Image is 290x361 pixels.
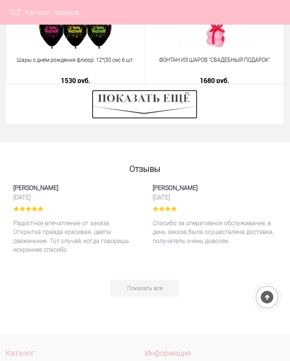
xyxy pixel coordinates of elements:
[111,280,179,297] a: Показать все
[13,193,137,201] time: [DATE]
[153,184,277,192] span: [PERSON_NAME]
[153,193,277,201] time: [DATE]
[13,219,137,254] p: Радостное впечатление от заказа. Открытка правда красивая, цветы свеженькие. Тот случай, когда го...
[11,56,140,72] a: Шары с днём рождения флюор. 12″(30 см) 6 шт.
[150,77,279,85] a: 1680 руб.
[150,56,279,72] a: ФОНТАН ИЗ ШАРОВ "СВАДЕБНЫЙ ПОДАРОК"
[92,90,197,119] img: Показать ещё
[11,77,140,85] a: 1530 руб.
[92,101,197,107] a: Показать ещё
[6,161,284,174] h2: Отзывы
[153,219,277,245] p: Спасибо за оперативное обслуживание, в день заказа была осуществлена доставка, получатель очень д...
[13,184,137,192] span: [PERSON_NAME]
